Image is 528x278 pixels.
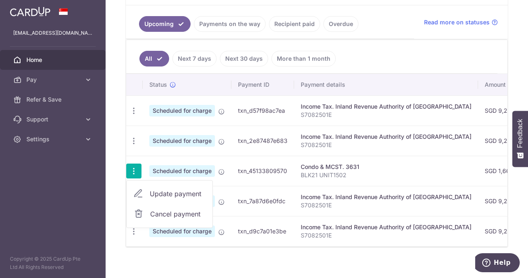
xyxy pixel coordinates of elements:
td: txn_d57f98ac7ea [231,95,294,126]
p: [EMAIL_ADDRESS][DOMAIN_NAME] [13,29,92,37]
td: txn_2e87487e683 [231,126,294,156]
div: Income Tax. Inland Revenue Authority of [GEOGRAPHIC_DATA] [301,133,471,141]
span: Amount [485,81,506,89]
span: Pay [26,76,81,84]
a: Read more on statuses [424,18,498,26]
div: Income Tax. Inland Revenue Authority of [GEOGRAPHIC_DATA] [301,102,471,111]
a: Upcoming [139,16,191,32]
span: Refer & Save [26,95,81,104]
span: Status [149,81,167,89]
span: Scheduled for charge [149,226,215,237]
p: S7082501E [301,201,471,209]
th: Payment ID [231,74,294,95]
span: Scheduled for charge [149,105,215,116]
a: Next 7 days [172,51,217,67]
p: BLK21 UNIT1502 [301,171,471,179]
button: Feedback - Show survey [512,111,528,167]
td: txn_d9c7a01e3be [231,216,294,246]
a: Recipient paid [269,16,320,32]
iframe: Opens a widget where you can find more information [475,253,520,274]
span: Feedback [516,119,524,148]
a: All [139,51,169,67]
p: S7082501E [301,231,471,240]
td: txn_45133809570 [231,156,294,186]
th: Payment details [294,74,478,95]
span: Read more on statuses [424,18,490,26]
div: Condo & MCST. 3631 [301,163,471,171]
span: Support [26,115,81,124]
span: Scheduled for charge [149,135,215,147]
td: txn_7a87d6e0fdc [231,186,294,216]
div: Income Tax. Inland Revenue Authority of [GEOGRAPHIC_DATA] [301,223,471,231]
span: Settings [26,135,81,143]
a: Payments on the way [194,16,266,32]
p: S7082501E [301,111,471,119]
img: CardUp [10,7,50,17]
div: Income Tax. Inland Revenue Authority of [GEOGRAPHIC_DATA] [301,193,471,201]
a: Overdue [323,16,358,32]
a: More than 1 month [271,51,336,67]
span: Home [26,56,81,64]
p: S7082501E [301,141,471,149]
a: Next 30 days [220,51,268,67]
span: Scheduled for charge [149,165,215,177]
